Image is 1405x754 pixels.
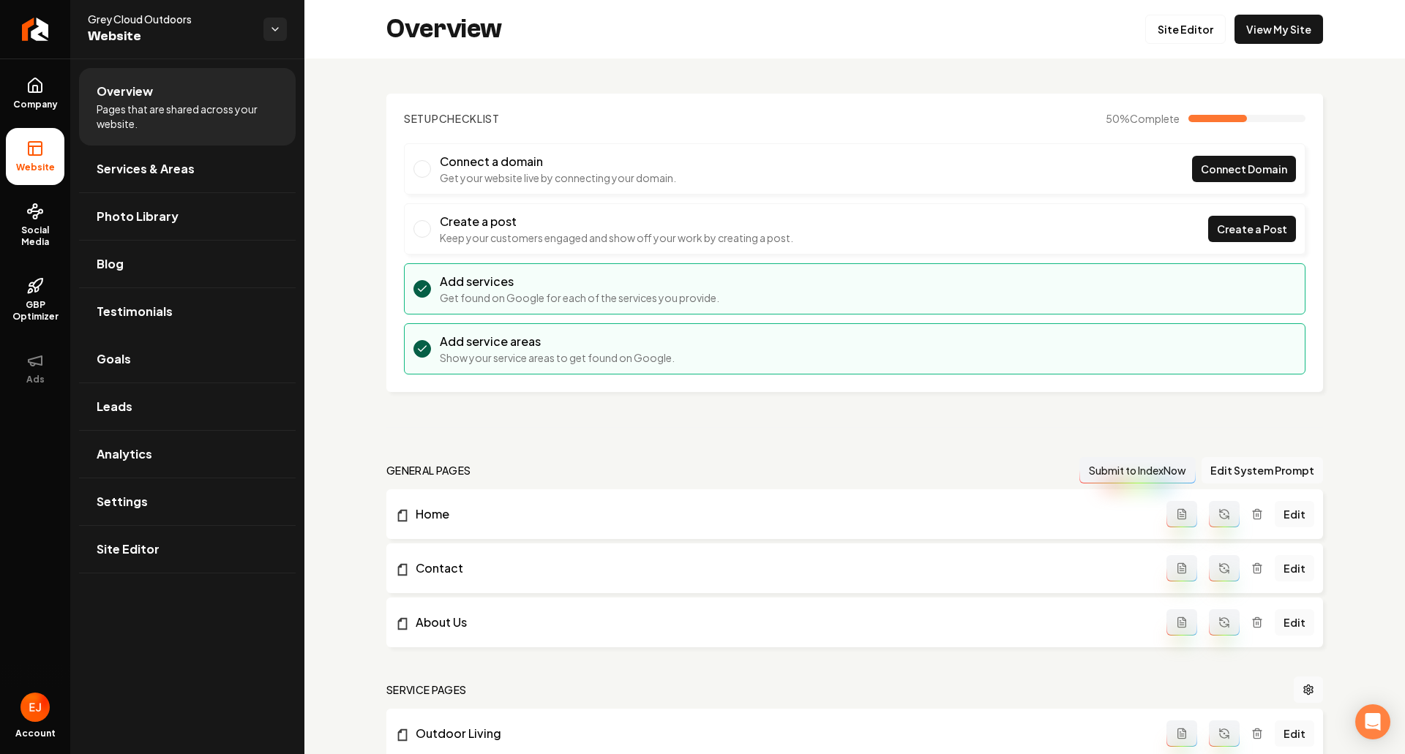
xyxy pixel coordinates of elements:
[440,290,719,305] p: Get found on Google for each of the services you provide.
[1275,501,1314,527] a: Edit
[395,505,1166,523] a: Home
[97,350,131,368] span: Goals
[79,336,296,382] a: Goals
[20,374,50,385] span: Ads
[395,614,1166,631] a: About Us
[386,463,471,478] h2: general pages
[1234,15,1323,44] a: View My Site
[440,350,675,365] p: Show your service areas to get found on Google.
[79,431,296,478] a: Analytics
[1275,609,1314,636] a: Edit
[386,15,502,44] h2: Overview
[1166,501,1197,527] button: Add admin page prompt
[79,288,296,335] a: Testimonials
[97,160,195,178] span: Services & Areas
[395,559,1166,577] a: Contact
[1192,156,1296,182] a: Connect Domain
[1355,704,1390,739] div: Open Intercom Messenger
[1217,222,1287,237] span: Create a Post
[79,383,296,430] a: Leads
[97,83,153,100] span: Overview
[22,18,49,41] img: Rebolt Logo
[79,526,296,573] a: Site Editor
[6,225,64,248] span: Social Media
[79,478,296,525] a: Settings
[88,26,252,47] span: Website
[1079,457,1196,483] button: Submit to IndexNow
[1130,112,1180,125] span: Complete
[20,693,50,722] img: Eduard Joers
[440,153,676,170] h3: Connect a domain
[386,682,467,697] h2: Service Pages
[10,162,61,173] span: Website
[97,208,179,225] span: Photo Library
[7,99,64,110] span: Company
[6,299,64,323] span: GBP Optimizer
[440,273,719,290] h3: Add services
[440,170,676,185] p: Get your website live by connecting your domain.
[6,265,64,334] a: GBP Optimizer
[88,12,252,26] span: Grey Cloud Outdoors
[1166,720,1197,747] button: Add admin page prompt
[79,146,296,192] a: Services & Areas
[15,728,56,739] span: Account
[97,445,152,463] span: Analytics
[97,398,132,415] span: Leads
[1202,457,1323,483] button: Edit System Prompt
[6,65,64,122] a: Company
[97,540,160,558] span: Site Editor
[1166,609,1197,636] button: Add admin page prompt
[97,255,124,273] span: Blog
[440,213,793,230] h3: Create a post
[97,102,278,131] span: Pages that are shared across your website.
[6,340,64,397] button: Ads
[79,241,296,287] a: Blog
[6,191,64,260] a: Social Media
[1208,216,1296,242] a: Create a Post
[1201,162,1287,177] span: Connect Domain
[440,230,793,245] p: Keep your customers engaged and show off your work by creating a post.
[20,693,50,722] button: Open user button
[1275,720,1314,747] a: Edit
[1106,111,1180,126] span: 50 %
[404,111,500,126] h2: Checklist
[97,493,148,510] span: Settings
[79,193,296,240] a: Photo Library
[1145,15,1226,44] a: Site Editor
[404,112,439,125] span: Setup
[1275,555,1314,581] a: Edit
[1166,555,1197,581] button: Add admin page prompt
[97,303,173,320] span: Testimonials
[440,333,675,350] h3: Add service areas
[395,725,1166,742] a: Outdoor Living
